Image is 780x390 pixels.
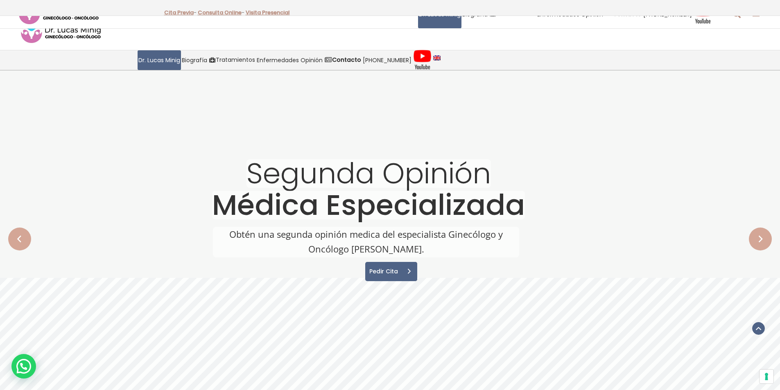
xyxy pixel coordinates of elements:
[413,50,432,70] img: Videos Youtube Ginecología
[182,56,207,65] span: Biografía
[257,56,299,65] span: Enfermedades
[323,50,362,70] a: Contacto
[432,50,441,70] a: language english
[164,9,194,16] a: Cita Previa
[256,50,300,70] a: Enfermedades
[11,354,36,379] div: WhatsApp contact
[246,159,491,188] rs-layer: Segunda Opinión
[332,56,361,64] strong: Contacto
[138,56,180,65] span: Dr. Lucas Minig
[694,4,712,24] img: Videos Youtube Ginecología
[212,191,525,219] rs-layer: Médica Especializada
[300,50,323,70] a: Opinión
[164,7,197,18] p: -
[412,50,432,70] a: Videos Youtube Ginecología
[198,7,244,18] p: -
[760,370,773,383] button: Sus preferencias de consentimiento para tecnologías de seguimiento
[301,56,323,65] span: Opinión
[216,55,255,65] span: Tratamientos
[365,268,400,274] span: Pedir Cita
[181,50,208,70] a: Biografía
[246,9,290,16] a: Visita Presencial
[362,50,412,70] a: [PHONE_NUMBER]
[365,262,417,281] a: Pedir Cita
[198,9,242,16] a: Consulta Online
[363,56,411,65] span: [PHONE_NUMBER]
[213,227,519,257] rs-layer: Obtén una segunda opinión medica del especialista Ginecólogo y Oncólogo [PERSON_NAME].
[208,50,256,70] a: Tratamientos
[433,56,441,61] img: language english
[138,50,181,70] a: Dr. Lucas Minig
